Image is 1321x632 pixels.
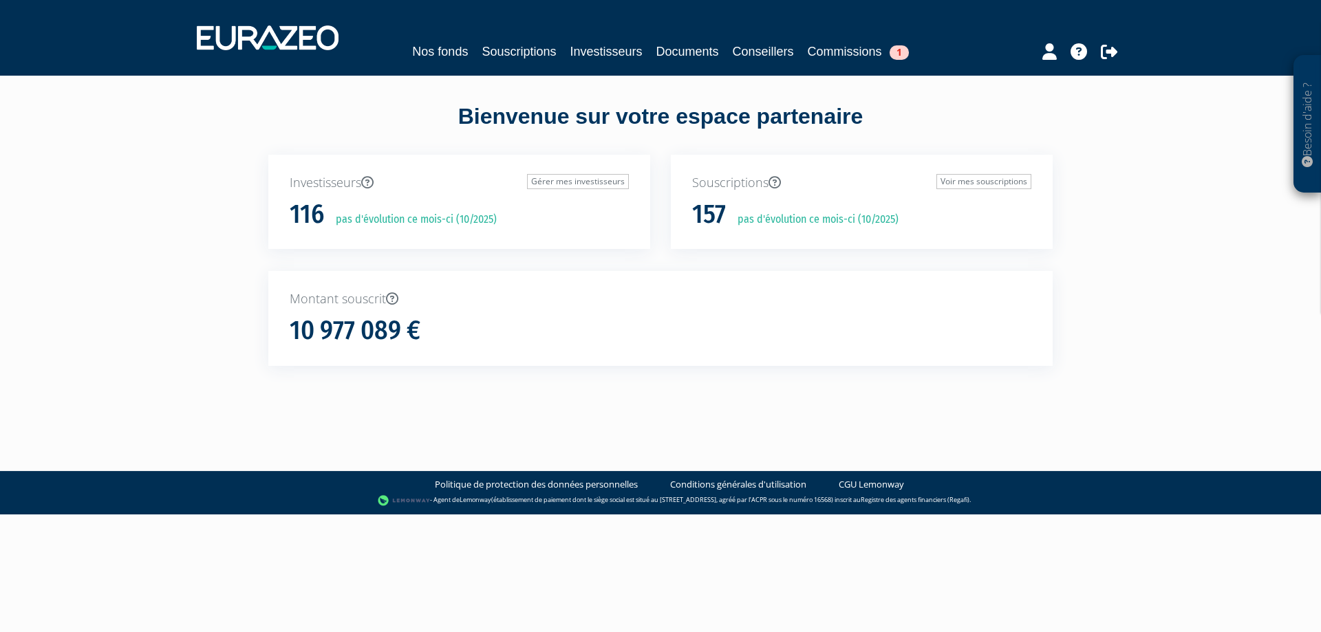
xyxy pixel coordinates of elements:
[890,45,909,60] span: 1
[692,174,1031,192] p: Souscriptions
[808,42,909,61] a: Commissions1
[482,42,556,61] a: Souscriptions
[258,101,1063,155] div: Bienvenue sur votre espace partenaire
[197,25,339,50] img: 1732889491-logotype_eurazeo_blanc_rvb.png
[290,174,629,192] p: Investisseurs
[326,212,497,228] p: pas d'évolution ce mois-ci (10/2025)
[290,316,420,345] h1: 10 977 089 €
[412,42,468,61] a: Nos fonds
[290,290,1031,308] p: Montant souscrit
[733,42,794,61] a: Conseillers
[378,494,431,508] img: logo-lemonway.png
[460,495,491,504] a: Lemonway
[936,174,1031,189] a: Voir mes souscriptions
[570,42,642,61] a: Investisseurs
[435,478,638,491] a: Politique de protection des données personnelles
[290,200,324,229] h1: 116
[728,212,899,228] p: pas d'évolution ce mois-ci (10/2025)
[1300,63,1315,186] p: Besoin d'aide ?
[656,42,719,61] a: Documents
[14,494,1307,508] div: - Agent de (établissement de paiement dont le siège social est situé au [STREET_ADDRESS], agréé p...
[527,174,629,189] a: Gérer mes investisseurs
[861,495,969,504] a: Registre des agents financiers (Regafi)
[692,200,726,229] h1: 157
[670,478,806,491] a: Conditions générales d'utilisation
[839,478,904,491] a: CGU Lemonway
